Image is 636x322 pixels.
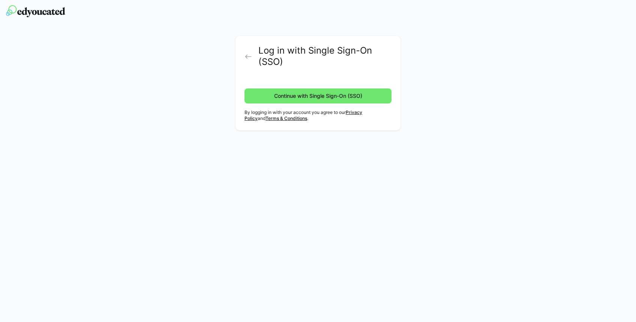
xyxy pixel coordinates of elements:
[265,115,307,121] a: Terms & Conditions
[244,88,391,103] button: Continue with Single Sign-On (SSO)
[244,109,391,121] p: By logging in with your account you agree to our and .
[244,109,362,121] a: Privacy Policy
[258,45,391,67] h2: Log in with Single Sign-On (SSO)
[6,5,65,17] img: edyoucated
[273,92,363,100] span: Continue with Single Sign-On (SSO)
